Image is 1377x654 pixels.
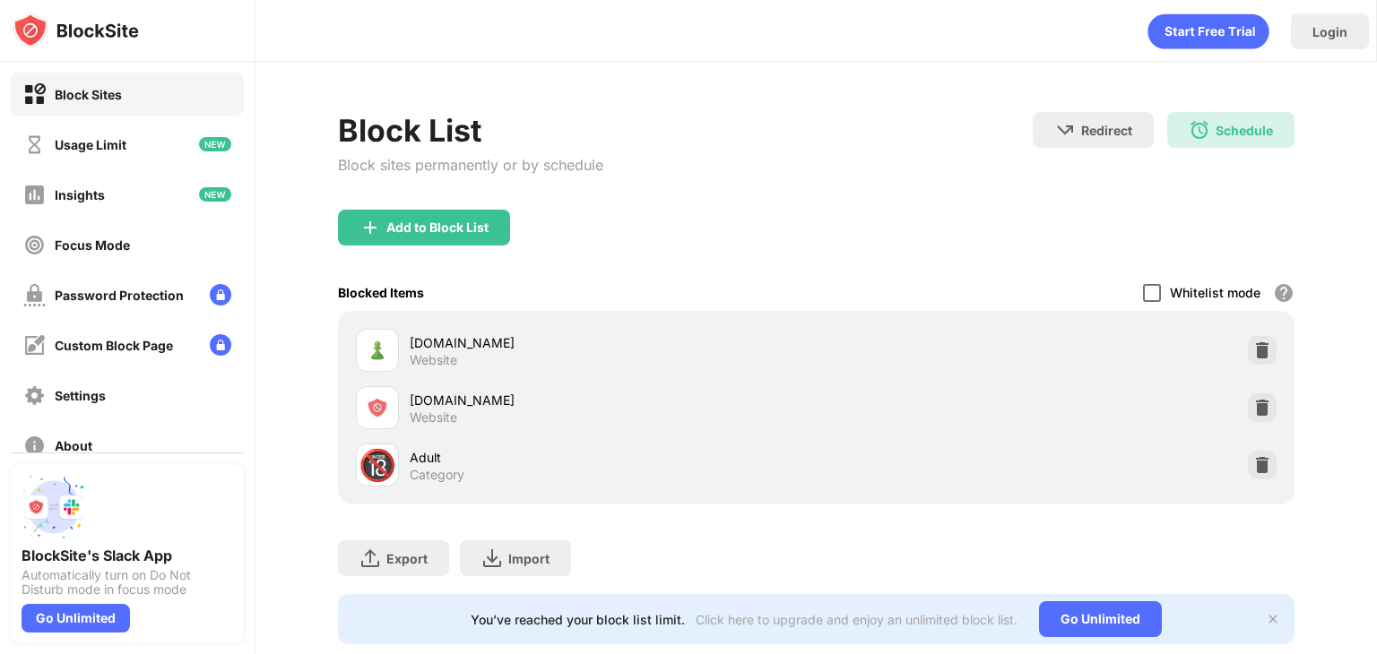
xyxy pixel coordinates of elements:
div: Go Unlimited [22,604,130,632]
img: push-slack.svg [22,475,86,539]
div: animation [1147,13,1269,49]
img: new-icon.svg [199,137,231,151]
img: customize-block-page-off.svg [23,334,46,357]
div: Export [386,551,428,566]
img: favicons [367,340,388,361]
div: Block Sites [55,87,122,102]
img: insights-off.svg [23,184,46,206]
div: [DOMAIN_NAME] [410,391,816,409]
div: Settings [55,388,106,403]
div: Redirect [1081,123,1132,138]
div: Import [508,551,550,566]
img: time-usage-off.svg [23,133,46,156]
div: Category [410,467,464,483]
img: favicons [367,397,388,418]
div: 🔞 [359,447,396,484]
div: Blocked Items [338,285,424,300]
div: Whitelist mode [1170,285,1260,300]
div: Go Unlimited [1039,601,1162,637]
img: focus-off.svg [23,234,46,256]
img: block-on.svg [23,83,46,106]
div: Insights [55,187,105,202]
div: Login [1312,24,1347,39]
img: logo-blocksite.svg [13,13,139,48]
div: Block List [338,112,603,149]
img: x-button.svg [1266,612,1280,626]
div: Password Protection [55,288,184,303]
div: Click here to upgrade and enjoy an unlimited block list. [696,612,1018,627]
div: Schedule [1216,123,1273,138]
div: Custom Block Page [55,338,173,353]
div: Focus Mode [55,237,130,253]
div: You’ve reached your block list limit. [471,612,685,627]
div: Automatically turn on Do Not Disturb mode in focus mode [22,568,233,597]
img: password-protection-off.svg [23,284,46,306]
div: Block sites permanently or by schedule [338,156,603,174]
div: [DOMAIN_NAME] [410,333,816,352]
div: Add to Block List [386,220,489,235]
img: lock-menu.svg [210,334,231,356]
div: Website [410,352,457,368]
div: Adult [410,448,816,467]
div: BlockSite's Slack App [22,546,233,564]
img: about-off.svg [23,435,46,457]
div: About [55,438,92,453]
div: Website [410,409,457,426]
img: settings-off.svg [23,384,46,407]
img: lock-menu.svg [210,284,231,305]
div: Usage Limit [55,137,126,152]
img: new-icon.svg [199,187,231,202]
